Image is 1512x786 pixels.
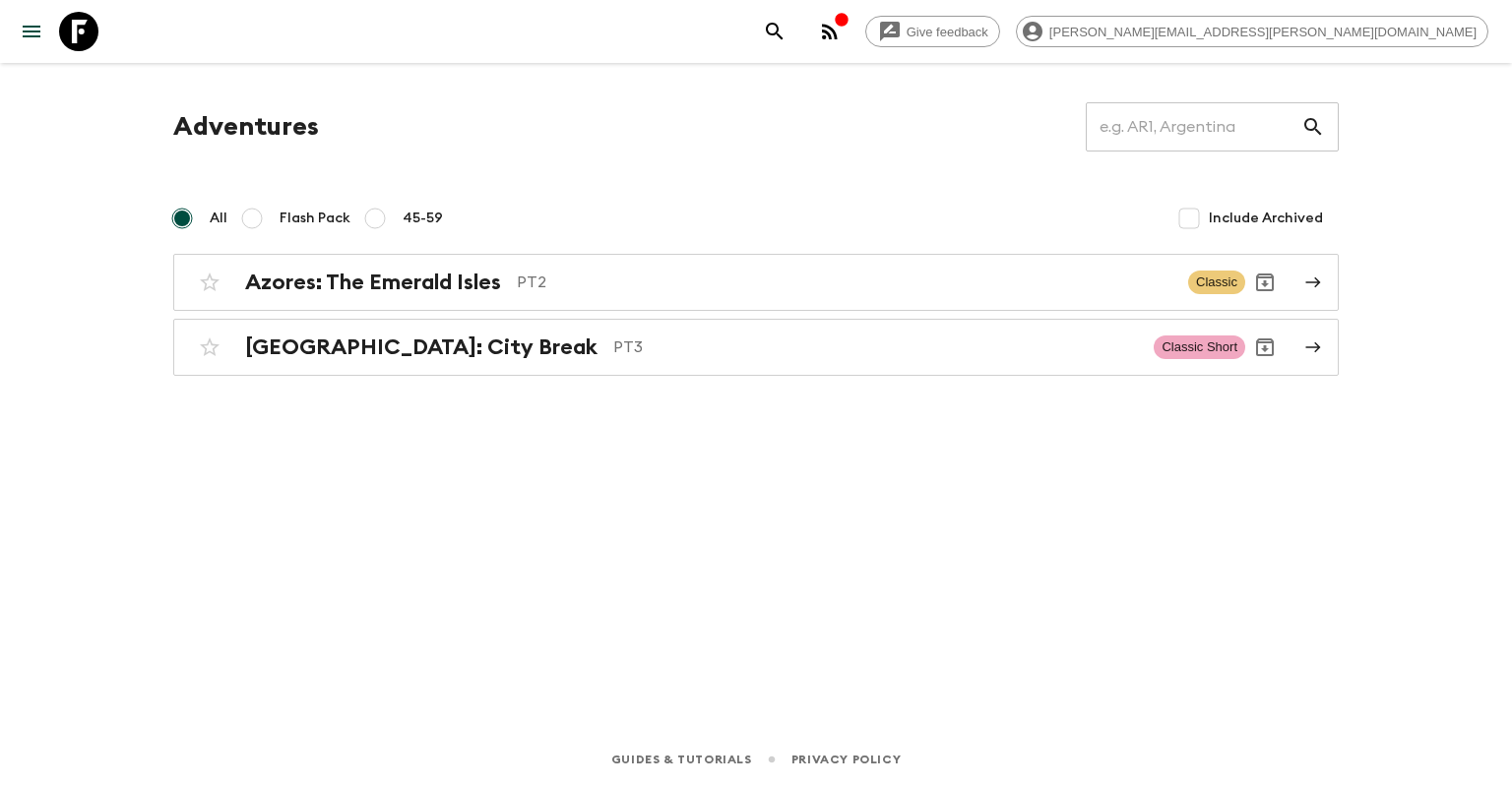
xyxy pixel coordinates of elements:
[755,12,794,51] button: search adventures
[245,334,598,360] h2: [GEOGRAPHIC_DATA]: City Break
[245,270,501,295] h2: Azores: The Emerald Isles
[1086,99,1301,154] input: e.g. AR1, Argentina
[280,209,350,228] span: Flash Pack
[613,335,1138,359] p: PT3
[173,254,1339,311] a: Azores: The Emerald IslesPT2ClassicArchive
[1016,16,1488,47] div: [PERSON_NAME][EMAIL_ADDRESS][PERSON_NAME][DOMAIN_NAME]
[865,16,1000,47] a: Give feedback
[173,107,319,147] h1: Adventures
[791,749,901,770] a: Privacy Policy
[1245,263,1285,302] button: Archive
[12,12,51,51] button: menu
[1209,209,1323,228] span: Include Archived
[517,271,1172,294] p: PT2
[896,25,999,39] span: Give feedback
[210,209,227,228] span: All
[1154,335,1245,359] span: Classic Short
[1039,25,1487,39] span: [PERSON_NAME][EMAIL_ADDRESS][PERSON_NAME][DOMAIN_NAME]
[1188,271,1245,294] span: Classic
[173,319,1339,376] a: [GEOGRAPHIC_DATA]: City BreakPT3Classic ShortArchive
[403,209,443,228] span: 45-59
[1245,328,1285,367] button: Archive
[611,749,752,770] a: Guides & Tutorials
